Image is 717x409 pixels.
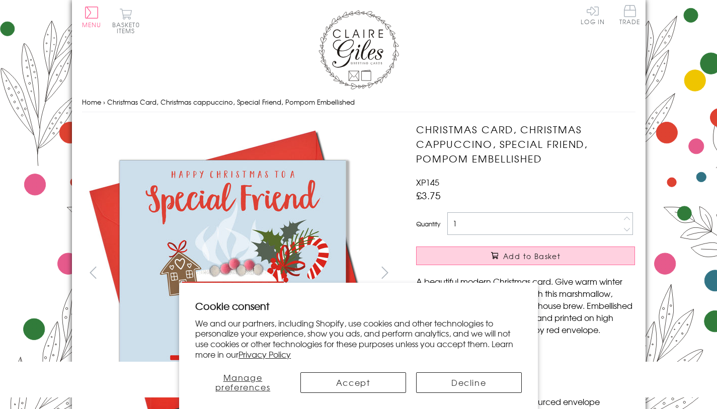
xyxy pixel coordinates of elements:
[416,247,635,265] button: Add to Basket
[619,5,641,25] span: Trade
[82,92,635,113] nav: breadcrumbs
[215,371,271,393] span: Manage preferences
[195,318,522,360] p: We and our partners, including Shopify, use cookies and other technologies to personalize your ex...
[82,261,105,284] button: prev
[103,97,105,107] span: ›
[416,122,635,166] h1: Christmas Card, Christmas cappuccino, Special Friend, Pompom Embellished
[112,8,140,34] button: Basket0 items
[619,5,641,27] a: Trade
[416,176,439,188] span: XP145
[82,7,102,28] button: Menu
[503,251,561,261] span: Add to Basket
[238,348,291,360] a: Privacy Policy
[82,97,101,107] a: Home
[416,188,441,202] span: £3.75
[581,5,605,25] a: Log In
[195,299,522,313] h2: Cookie consent
[416,372,522,393] button: Decline
[82,20,102,29] span: Menu
[416,275,635,336] p: A beautiful modern Christmas card. Give warm winter wishes to that Special Friend, with this mars...
[318,10,399,90] img: Claire Giles Greetings Cards
[107,97,355,107] span: Christmas Card, Christmas cappuccino, Special Friend, Pompom Embellished
[117,20,140,35] span: 0 items
[195,372,290,393] button: Manage preferences
[373,261,396,284] button: next
[416,219,440,228] label: Quantity
[300,372,406,393] button: Accept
